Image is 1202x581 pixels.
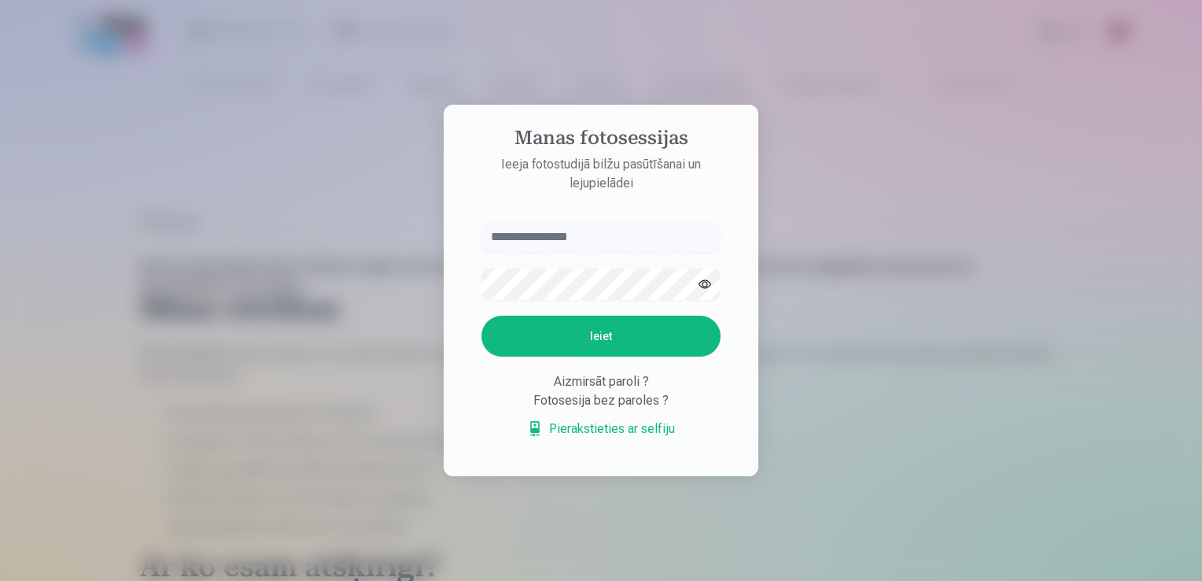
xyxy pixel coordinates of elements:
a: Pierakstieties ar selfiju [527,420,675,439]
p: Ieeja fotostudijā bilžu pasūtīšanai un lejupielādei [466,155,736,193]
div: Fotosesija bez paroles ? [481,391,721,410]
div: Aizmirsāt paroli ? [481,372,721,391]
button: Ieiet [481,316,721,357]
h4: Manas fotosessijas [466,127,736,155]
